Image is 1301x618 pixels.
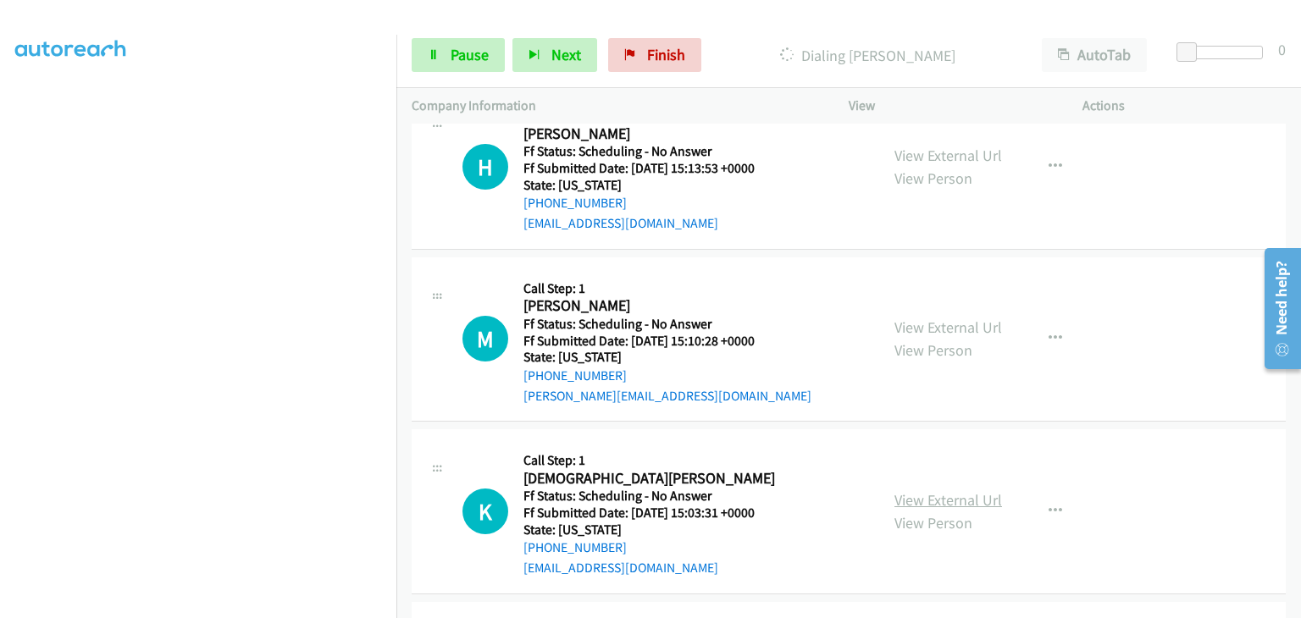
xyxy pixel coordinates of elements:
[523,296,776,316] h2: [PERSON_NAME]
[523,124,776,144] h2: [PERSON_NAME]
[1185,46,1263,59] div: Delay between calls (in seconds)
[523,143,776,160] h5: Ff Status: Scheduling - No Answer
[894,146,1002,165] a: View External Url
[523,177,776,194] h5: State: [US_STATE]
[647,45,685,64] span: Finish
[462,144,508,190] h1: H
[523,505,776,521] h5: Ff Submitted Date: [DATE] 15:03:31 +0000
[894,317,1002,337] a: View External Url
[523,469,776,488] h2: [DEMOGRAPHIC_DATA][PERSON_NAME]
[523,539,627,555] a: [PHONE_NUMBER]
[1042,38,1147,72] button: AutoTab
[523,367,627,383] a: [PHONE_NUMBER]
[412,96,818,116] p: Company Information
[523,488,776,505] h5: Ff Status: Scheduling - No Answer
[462,316,508,361] h1: M
[523,280,811,297] h5: Call Step: 1
[523,316,811,333] h5: Ff Status: Scheduling - No Answer
[1278,38,1286,61] div: 0
[894,340,972,360] a: View Person
[523,560,718,576] a: [EMAIL_ADDRESS][DOMAIN_NAME]
[523,160,776,177] h5: Ff Submitted Date: [DATE] 15:13:53 +0000
[608,38,701,72] a: Finish
[462,316,508,361] div: The call is yet to be attempted
[894,168,972,188] a: View Person
[523,215,718,231] a: [EMAIL_ADDRESS][DOMAIN_NAME]
[1253,241,1301,376] iframe: Resource Center
[1082,96,1286,116] p: Actions
[894,513,972,532] a: View Person
[724,44,1011,67] p: Dialing [PERSON_NAME]
[523,388,811,404] a: [PERSON_NAME][EMAIL_ADDRESS][DOMAIN_NAME]
[523,333,811,350] h5: Ff Submitted Date: [DATE] 15:10:28 +0000
[523,521,776,538] h5: State: [US_STATE]
[551,45,581,64] span: Next
[849,96,1052,116] p: View
[523,452,776,469] h5: Call Step: 1
[512,38,597,72] button: Next
[894,490,1002,510] a: View External Url
[451,45,489,64] span: Pause
[523,195,627,211] a: [PHONE_NUMBER]
[462,488,508,534] h1: K
[462,488,508,534] div: The call is yet to be attempted
[412,38,505,72] a: Pause
[523,349,811,366] h5: State: [US_STATE]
